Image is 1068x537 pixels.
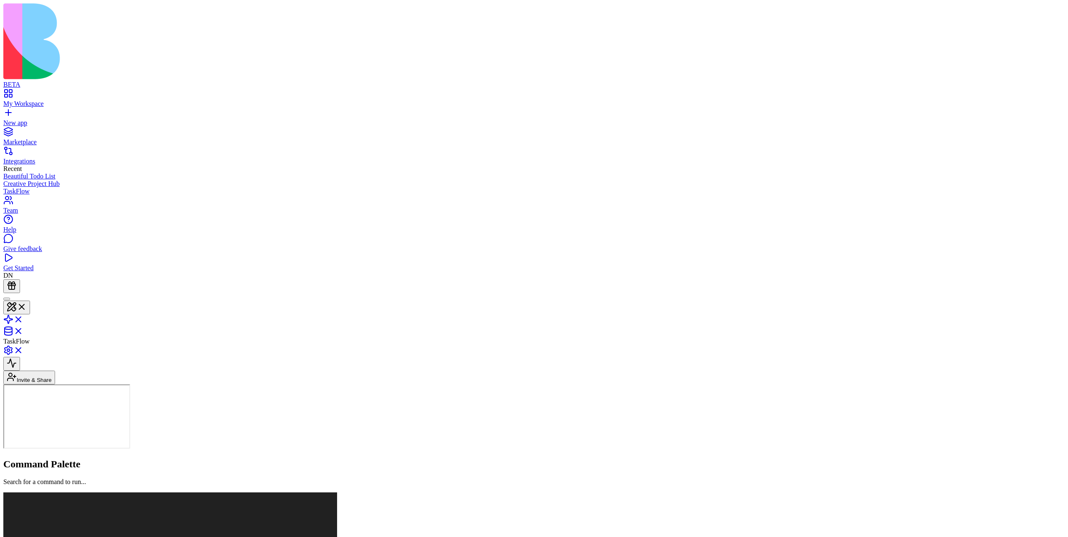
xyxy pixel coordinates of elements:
[3,207,1065,214] div: Team
[3,272,13,279] span: DN
[3,165,22,172] span: Recent
[3,112,1065,127] a: New app
[3,238,1065,253] a: Give feedback
[3,180,1065,188] a: Creative Project Hub
[3,138,1065,146] div: Marketplace
[3,3,339,79] img: logo
[3,131,1065,146] a: Marketplace
[3,158,1065,165] div: Integrations
[3,371,55,384] button: Invite & Share
[3,188,1065,195] a: TaskFlow
[3,93,1065,108] a: My Workspace
[3,226,1065,233] div: Help
[3,478,1065,486] p: Search for a command to run...
[3,264,1065,272] div: Get Started
[3,257,1065,272] a: Get Started
[3,173,1065,180] a: Beautiful Todo List
[3,81,1065,88] div: BETA
[3,150,1065,165] a: Integrations
[3,218,1065,233] a: Help
[3,338,30,345] span: TaskFlow
[3,73,1065,88] a: BETA
[3,245,1065,253] div: Give feedback
[3,119,1065,127] div: New app
[3,459,1065,470] h2: Command Palette
[3,199,1065,214] a: Team
[3,100,1065,108] div: My Workspace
